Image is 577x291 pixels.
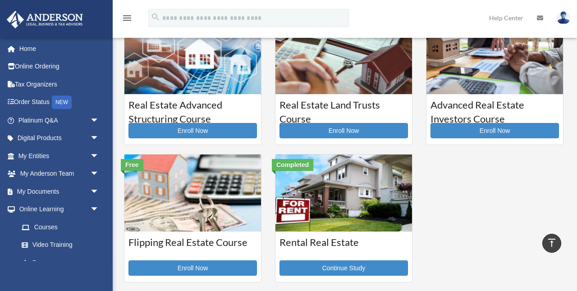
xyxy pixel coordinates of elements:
span: arrow_drop_down [90,200,108,219]
a: Online Ordering [6,58,113,76]
div: NEW [52,95,72,109]
i: menu [122,13,133,23]
a: vertical_align_top [542,234,561,253]
span: arrow_drop_down [90,111,108,130]
a: Enroll Now [279,123,408,138]
a: Platinum Q&Aarrow_drop_down [6,111,113,129]
a: Order StatusNEW [6,93,113,112]
h3: Rental Real Estate [279,236,408,258]
a: Tax Organizers [6,75,113,93]
a: Enroll Now [128,123,257,138]
h3: Flipping Real Estate Course [128,236,257,258]
a: Enroll Now [128,260,257,276]
span: arrow_drop_down [90,147,108,165]
h3: Real Estate Advanced Structuring Course [128,98,257,121]
a: Video Training [13,236,113,254]
a: My Entitiesarrow_drop_down [6,147,113,165]
a: Continue Study [279,260,408,276]
a: My Documentsarrow_drop_down [6,182,113,200]
img: User Pic [557,11,570,24]
h3: Advanced Real Estate Investors Course [430,98,559,121]
span: arrow_drop_down [90,165,108,183]
a: Online Learningarrow_drop_down [6,200,113,218]
h3: Real Estate Land Trusts Course [279,98,408,121]
i: vertical_align_top [546,237,557,248]
img: Anderson Advisors Platinum Portal [4,11,86,28]
a: Resources [13,254,113,272]
a: Courses [13,218,108,236]
a: Enroll Now [430,123,559,138]
span: arrow_drop_down [90,182,108,201]
a: Home [6,40,113,58]
div: Free [121,159,143,171]
i: search [151,12,160,22]
a: Digital Productsarrow_drop_down [6,129,113,147]
a: menu [122,16,133,23]
span: arrow_drop_down [90,129,108,148]
a: My Anderson Teamarrow_drop_down [6,165,113,183]
div: Completed [272,159,313,171]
